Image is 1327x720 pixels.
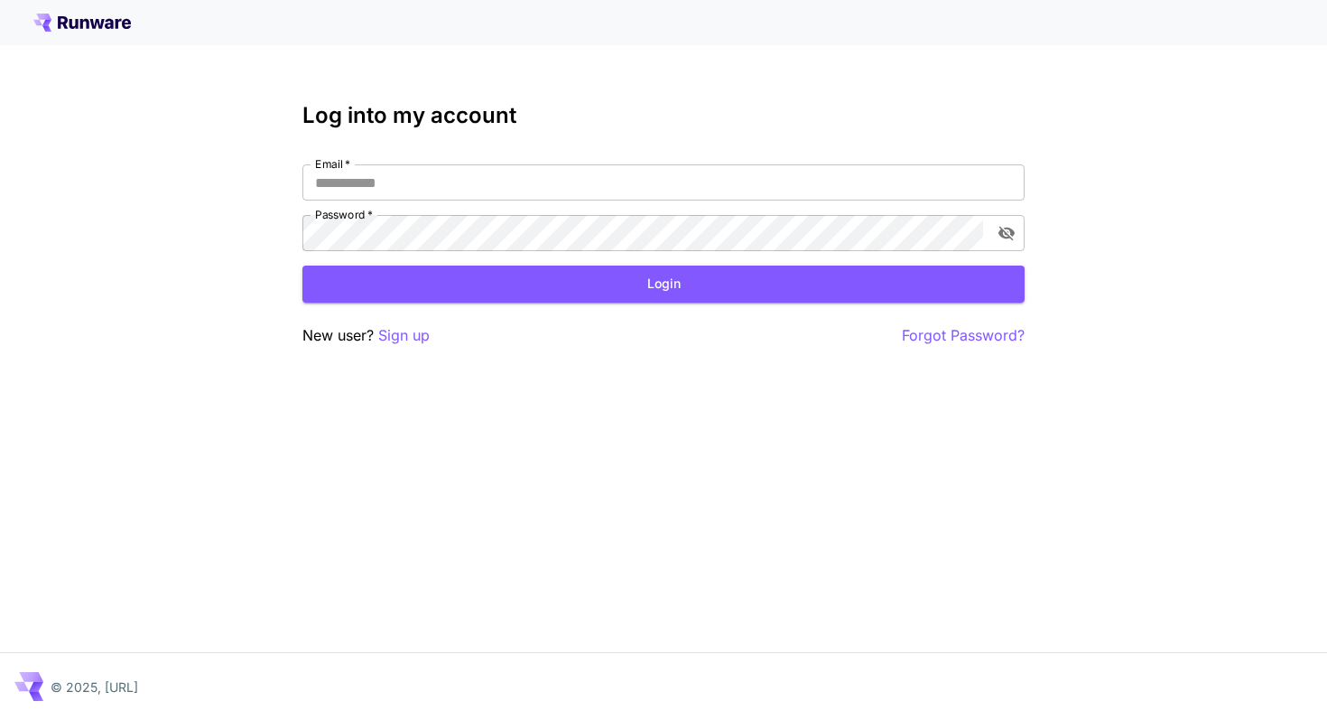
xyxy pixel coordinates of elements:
[302,324,430,347] p: New user?
[302,266,1025,303] button: Login
[378,324,430,347] button: Sign up
[302,103,1025,128] h3: Log into my account
[51,678,138,697] p: © 2025, [URL]
[315,156,350,172] label: Email
[315,207,373,222] label: Password
[902,324,1025,347] button: Forgot Password?
[990,217,1023,249] button: toggle password visibility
